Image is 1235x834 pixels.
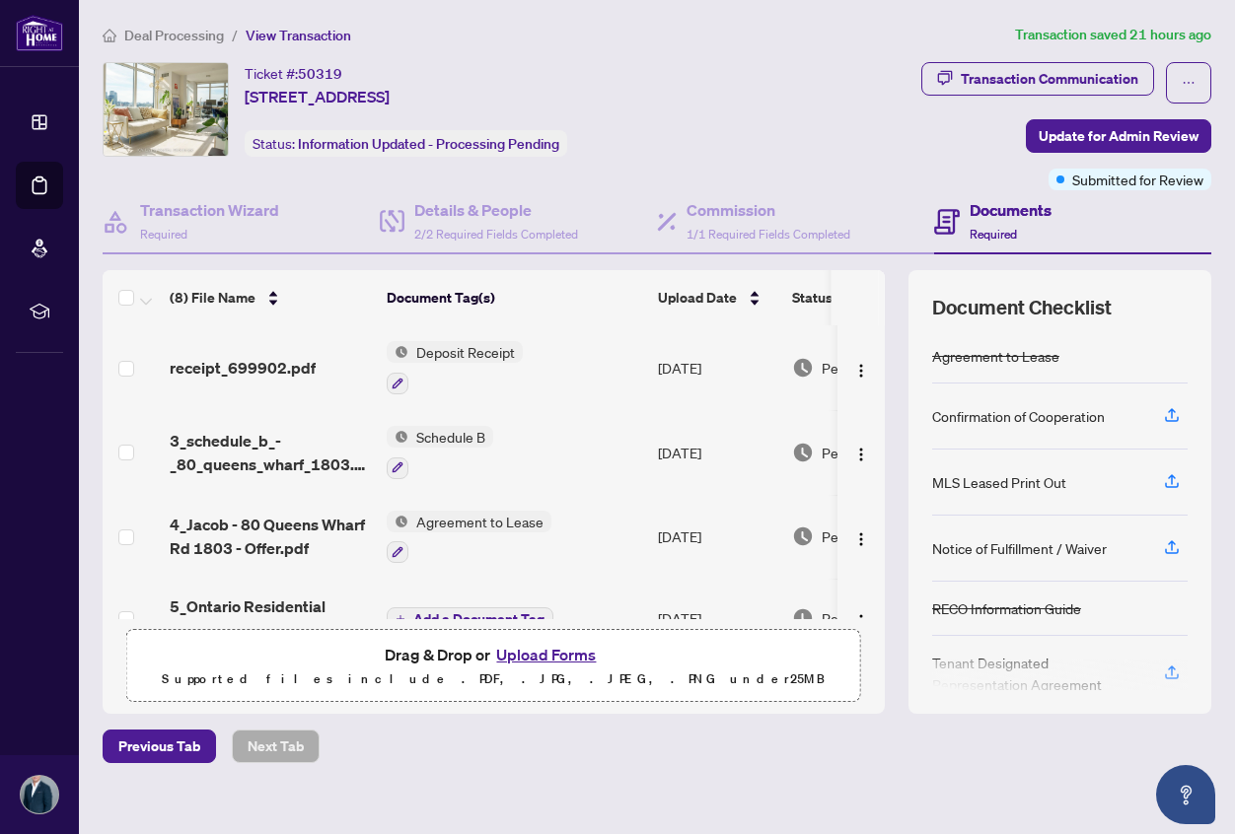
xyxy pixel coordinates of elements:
[650,325,784,410] td: [DATE]
[104,63,228,156] img: IMG-C12351998_1.jpg
[853,363,869,379] img: Logo
[1015,24,1211,46] article: Transaction saved 21 hours ago
[124,27,224,44] span: Deal Processing
[387,341,523,394] button: Status IconDeposit Receipt
[490,642,602,667] button: Upload Forms
[162,270,379,325] th: (8) File Name
[687,198,850,222] h4: Commission
[103,730,216,763] button: Previous Tab
[245,85,390,108] span: [STREET_ADDRESS]
[822,442,920,463] span: Pending Review
[245,130,567,157] div: Status:
[1026,119,1211,153] button: Update for Admin Review
[845,602,877,634] button: Logo
[921,62,1154,96] button: Transaction Communication
[792,287,833,309] span: Status
[127,630,860,703] span: Drag & Drop orUpload FormsSupported files include .PDF, .JPG, .JPEG, .PNG under25MB
[932,345,1059,367] div: Agreement to Lease
[245,62,342,85] div: Ticket #:
[845,437,877,468] button: Logo
[387,607,553,631] button: Add a Document Tag
[650,270,784,325] th: Upload Date
[792,525,814,547] img: Document Status
[414,227,578,242] span: 2/2 Required Fields Completed
[822,357,920,379] span: Pending Review
[822,607,920,629] span: Pending Review
[232,730,320,763] button: Next Tab
[970,198,1052,222] h4: Documents
[853,613,869,629] img: Logo
[387,605,553,631] button: Add a Document Tag
[822,525,920,547] span: Pending Review
[21,776,58,813] img: Profile Icon
[932,597,1081,619] div: RECO Information Guide
[687,227,850,242] span: 1/1 Required Fields Completed
[853,531,869,547] img: Logo
[932,471,1066,493] div: MLS Leased Print Out
[379,270,650,325] th: Document Tag(s)
[845,521,877,552] button: Logo
[396,614,405,624] span: plus
[170,513,371,560] span: 4_Jacob - 80 Queens Wharf Rd 1803 - Offer.pdf
[650,579,784,658] td: [DATE]
[246,27,351,44] span: View Transaction
[118,730,200,762] span: Previous Tab
[961,63,1138,95] div: Transaction Communication
[170,594,371,642] span: 5_Ontario Residential Tenancy Agreement - [STREET_ADDRESS] 1803.pdf
[387,426,493,479] button: Status IconSchedule B
[408,341,523,363] span: Deposit Receipt
[845,352,877,383] button: Logo
[1072,169,1203,190] span: Submitted for Review
[650,495,784,580] td: [DATE]
[650,410,784,495] td: [DATE]
[413,612,545,626] span: Add a Document Tag
[932,294,1112,321] span: Document Checklist
[140,227,187,242] span: Required
[1156,765,1215,824] button: Open asap
[387,426,408,448] img: Status Icon
[792,607,814,629] img: Document Status
[932,537,1107,559] div: Notice of Fulfillment / Waiver
[232,24,238,46] li: /
[408,426,493,448] span: Schedule B
[16,15,63,51] img: logo
[385,642,602,667] span: Drag & Drop or
[1039,120,1199,152] span: Update for Admin Review
[298,65,342,83] span: 50319
[658,287,737,309] span: Upload Date
[414,198,578,222] h4: Details & People
[170,356,316,380] span: receipt_699902.pdf
[408,511,551,532] span: Agreement to Lease
[170,429,371,476] span: 3_schedule_b_-_80_queens_wharf_1803.pdf
[1182,76,1196,90] span: ellipsis
[932,652,1140,695] div: Tenant Designated Representation Agreement
[170,287,255,309] span: (8) File Name
[784,270,952,325] th: Status
[970,227,1017,242] span: Required
[387,511,408,532] img: Status Icon
[298,135,559,153] span: Information Updated - Processing Pending
[932,405,1105,427] div: Confirmation of Cooperation
[792,357,814,379] img: Document Status
[853,447,869,462] img: Logo
[139,667,848,691] p: Supported files include .PDF, .JPG, .JPEG, .PNG under 25 MB
[140,198,279,222] h4: Transaction Wizard
[103,29,116,42] span: home
[387,511,551,564] button: Status IconAgreement to Lease
[792,442,814,463] img: Document Status
[387,341,408,363] img: Status Icon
